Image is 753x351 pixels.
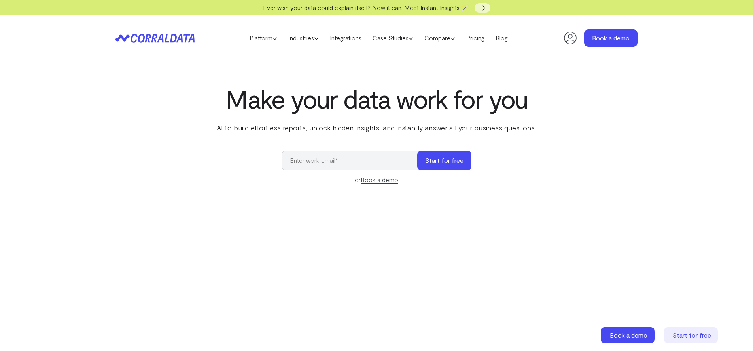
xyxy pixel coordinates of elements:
[601,327,656,343] a: Book a demo
[461,32,490,44] a: Pricing
[263,4,469,11] span: Ever wish your data could explain itself? Now it can. Meet Instant Insights 🪄
[610,331,647,339] span: Book a demo
[673,331,711,339] span: Start for free
[419,32,461,44] a: Compare
[367,32,419,44] a: Case Studies
[584,29,638,47] a: Book a demo
[417,151,471,170] button: Start for free
[282,175,471,185] div: or
[215,122,538,133] p: AI to build effortless reports, unlock hidden insights, and instantly answer all your business qu...
[282,151,425,170] input: Enter work email*
[283,32,324,44] a: Industries
[244,32,283,44] a: Platform
[490,32,513,44] a: Blog
[324,32,367,44] a: Integrations
[361,176,398,184] a: Book a demo
[215,84,538,113] h1: Make your data work for you
[664,327,719,343] a: Start for free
